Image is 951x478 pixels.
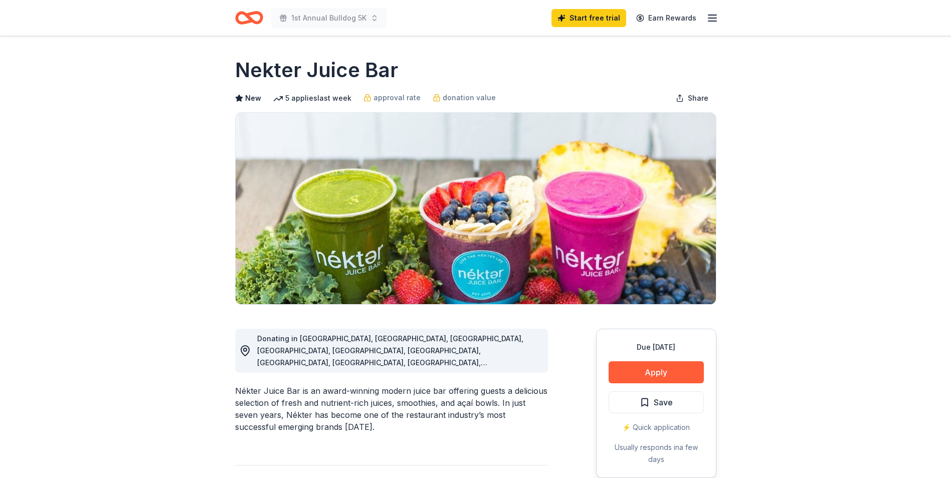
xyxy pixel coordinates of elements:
[245,92,261,104] span: New
[433,92,496,104] a: donation value
[630,9,702,27] a: Earn Rewards
[609,341,704,353] div: Due [DATE]
[609,421,704,433] div: ⚡️ Quick application
[609,441,704,465] div: Usually responds in a few days
[551,9,626,27] a: Start free trial
[291,12,366,24] span: 1st Annual Bulldog 5K
[235,6,263,30] a: Home
[235,385,548,433] div: Nékter Juice Bar is an award-winning modern juice bar offering guests a delicious selection of fr...
[688,92,708,104] span: Share
[443,92,496,104] span: donation value
[271,8,387,28] button: 1st Annual Bulldog 5K
[235,56,398,84] h1: Nekter Juice Bar
[668,88,716,108] button: Share
[609,361,704,383] button: Apply
[654,396,673,409] span: Save
[363,92,421,104] a: approval rate
[236,113,716,304] img: Image for Nekter Juice Bar
[257,334,523,439] span: Donating in [GEOGRAPHIC_DATA], [GEOGRAPHIC_DATA], [GEOGRAPHIC_DATA], [GEOGRAPHIC_DATA], [GEOGRAPH...
[273,92,351,104] div: 5 applies last week
[373,92,421,104] span: approval rate
[609,391,704,413] button: Save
